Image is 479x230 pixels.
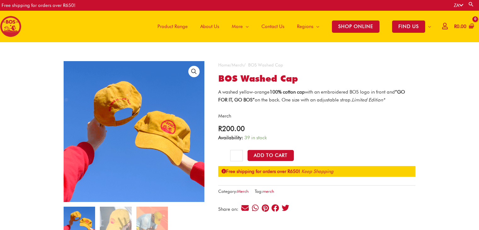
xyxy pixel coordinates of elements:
img: bos cap [64,61,204,202]
span: Availability: [218,135,243,141]
span: A washed yellow-orange with an embroidered BOS logo in front and on the back. One size with an ad... [218,89,405,103]
strong: Free shipping for orders over R650! [221,169,300,174]
span: Product Range [157,17,188,36]
a: View Shopping Cart, empty [453,20,474,34]
div: Share on email [241,204,249,212]
a: Merch [232,62,244,67]
a: Product Range [151,11,194,42]
span: More [232,17,243,36]
a: About Us [194,11,225,42]
a: SHOP ONLINE [326,11,386,42]
a: View full-screen image gallery [188,66,200,77]
bdi: 0.00 [454,24,466,29]
a: More [225,11,255,42]
nav: Breadcrumb [218,61,415,69]
span: Regions [297,17,313,36]
div: Share on twitter [281,204,290,212]
span: SHOP ONLINE [332,20,379,33]
span: Category: [218,187,249,195]
strong: 100% cotton cap [270,89,305,95]
a: merch [263,189,274,194]
strong: “GO FOR IT, GO BOS” [218,89,405,103]
a: Merch [237,189,249,194]
span: Contact Us [261,17,284,36]
span: FIND US [392,20,425,33]
a: Regions [291,11,326,42]
div: Share on whatsapp [251,204,259,212]
nav: Site Navigation [146,11,437,42]
a: Keep Shopping [301,169,334,174]
a: Home [218,62,230,67]
span: 39 in stock [244,135,267,141]
a: ZA [454,3,463,8]
div: Share on pinterest [261,204,270,212]
em: Limited Edition* [352,97,385,103]
p: Merch [218,112,415,120]
a: Search button [468,1,474,7]
a: Contact Us [255,11,291,42]
span: Tag: [255,187,274,195]
span: About Us [200,17,219,36]
div: Share on facebook [271,204,280,212]
h1: BOS Washed Cap [218,73,415,84]
div: Share on: [218,207,241,212]
span: R [454,24,457,29]
span: R [218,124,222,133]
bdi: 200.00 [218,124,245,133]
input: Product quantity [230,150,242,161]
button: Add to Cart [248,150,294,161]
